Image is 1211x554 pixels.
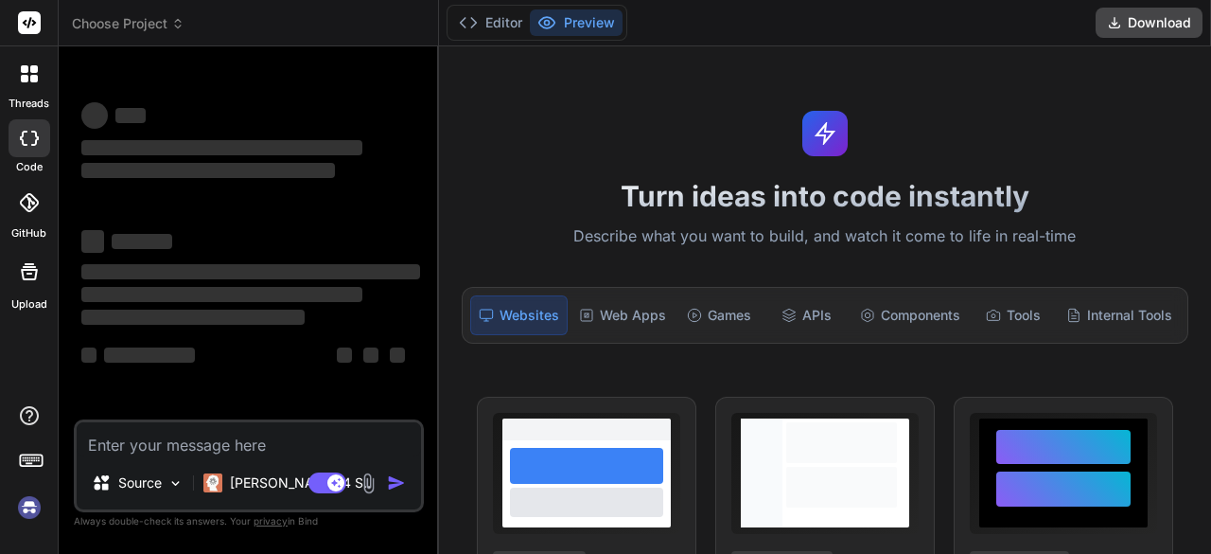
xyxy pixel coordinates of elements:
div: Websites [470,295,568,335]
button: Preview [530,9,623,36]
p: Always double-check its answers. Your in Bind [74,512,424,530]
span: ‌ [81,264,420,279]
label: code [16,159,43,175]
h1: Turn ideas into code instantly [450,179,1200,213]
span: ‌ [81,163,335,178]
label: GitHub [11,225,46,241]
button: Editor [451,9,530,36]
span: ‌ [81,310,305,325]
span: ‌ [81,102,108,129]
span: ‌ [81,230,104,253]
span: privacy [254,515,288,527]
span: ‌ [337,348,352,363]
p: Describe what you want to build, and watch it come to life in real-time [450,224,1200,249]
img: Pick Models [167,475,184,491]
img: signin [13,491,45,524]
img: Claude 4 Sonnet [203,474,222,492]
span: ‌ [104,348,195,363]
img: attachment [358,473,379,494]
span: ‌ [81,348,97,363]
span: ‌ [81,287,362,302]
span: ‌ [81,140,362,155]
label: threads [9,96,49,112]
div: APIs [764,295,848,335]
p: [PERSON_NAME] 4 S.. [230,474,371,492]
p: Source [118,474,162,492]
div: Internal Tools [1059,295,1180,335]
span: ‌ [390,348,405,363]
div: Games [677,295,761,335]
button: Download [1096,8,1202,38]
span: ‌ [112,234,172,249]
span: ‌ [115,108,146,123]
div: Web Apps [571,295,674,335]
span: ‌ [363,348,378,363]
img: icon [387,474,406,492]
span: Choose Project [72,14,184,33]
label: Upload [11,296,47,313]
div: Components [852,295,968,335]
div: Tools [972,295,1055,335]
